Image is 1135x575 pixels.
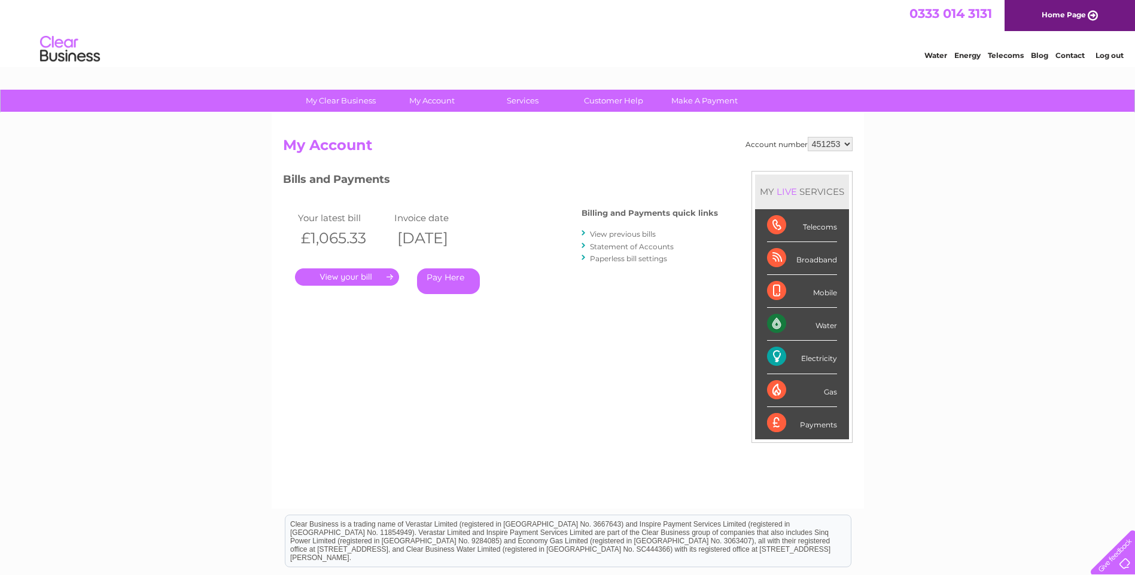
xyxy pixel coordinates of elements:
[1096,51,1124,60] a: Log out
[382,90,481,112] a: My Account
[767,308,837,341] div: Water
[767,407,837,439] div: Payments
[285,7,851,58] div: Clear Business is a trading name of Verastar Limited (registered in [GEOGRAPHIC_DATA] No. 3667643...
[767,275,837,308] div: Mobile
[590,254,667,263] a: Paperless bill settings
[767,242,837,275] div: Broadband
[924,51,947,60] a: Water
[473,90,572,112] a: Services
[291,90,390,112] a: My Clear Business
[909,6,992,21] a: 0333 014 3131
[767,209,837,242] div: Telecoms
[655,90,754,112] a: Make A Payment
[295,210,391,226] td: Your latest bill
[417,268,480,294] a: Pay Here
[582,209,718,218] h4: Billing and Payments quick links
[295,268,399,286] a: .
[1055,51,1085,60] a: Contact
[1031,51,1048,60] a: Blog
[283,171,718,192] h3: Bills and Payments
[988,51,1024,60] a: Telecoms
[767,341,837,374] div: Electricity
[283,137,853,160] h2: My Account
[590,230,656,238] a: View previous bills
[954,51,981,60] a: Energy
[774,186,799,197] div: LIVE
[767,374,837,407] div: Gas
[755,175,849,209] div: MY SERVICES
[391,226,488,250] th: [DATE]
[295,226,391,250] th: £1,065.33
[564,90,663,112] a: Customer Help
[745,137,853,151] div: Account number
[590,242,674,251] a: Statement of Accounts
[391,210,488,226] td: Invoice date
[39,31,101,68] img: logo.png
